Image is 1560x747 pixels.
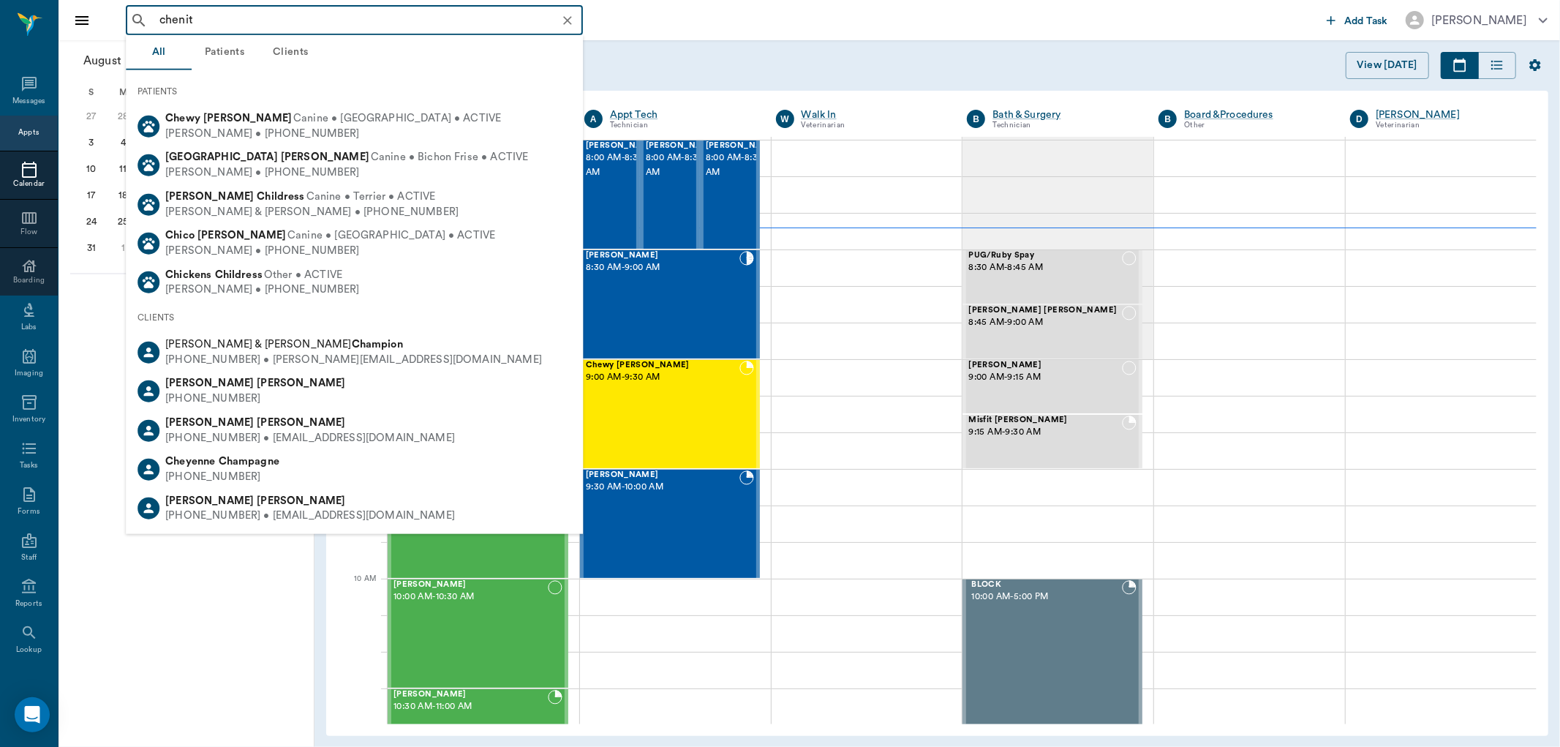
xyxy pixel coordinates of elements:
[646,151,719,180] span: 8:00 AM - 8:30 AM
[165,430,455,446] div: [PHONE_NUMBER] • [EMAIL_ADDRESS][DOMAIN_NAME]
[962,414,1142,469] div: BOOKED, 9:15 AM - 9:30 AM
[967,110,985,128] div: B
[126,76,583,107] div: PATIENTS
[165,269,211,279] b: Chickens
[215,269,263,279] b: Childress
[113,211,133,232] div: Monday, August 25, 2025
[586,260,739,275] span: 8:30 AM - 9:00 AM
[165,151,278,162] b: [GEOGRAPHIC_DATA]
[971,590,1122,604] span: 10:00 AM - 5:00 PM
[75,81,108,103] div: S
[968,361,1122,370] span: [PERSON_NAME]
[15,598,42,609] div: Reports
[557,10,578,31] button: Clear
[393,699,548,714] span: 10:30 AM - 11:00 AM
[12,414,45,425] div: Inventory
[586,370,739,385] span: 9:00 AM - 9:30 AM
[968,306,1122,315] span: [PERSON_NAME] [PERSON_NAME]
[108,81,140,103] div: M
[113,106,133,127] div: Monday, July 28, 2025
[646,141,719,151] span: [PERSON_NAME]
[706,151,779,180] span: 8:00 AM - 8:30 AM
[76,46,178,75] button: August2025
[1394,7,1559,34] button: [PERSON_NAME]
[586,470,739,480] span: [PERSON_NAME]
[165,508,455,524] div: [PHONE_NUMBER] • [EMAIL_ADDRESS][DOMAIN_NAME]
[165,391,345,407] div: [PHONE_NUMBER]
[113,159,133,179] div: Monday, August 11, 2025
[968,416,1122,425] span: Misfit [PERSON_NAME]
[338,571,376,608] div: 10 AM
[962,249,1142,304] div: NOT_CONFIRMED, 8:30 AM - 8:45 AM
[21,552,37,563] div: Staff
[992,108,1137,122] a: Bath & Surgery
[126,302,583,333] div: CLIENTS
[1376,108,1520,122] a: [PERSON_NAME]
[264,267,342,282] span: Other • ACTIVE
[165,204,459,219] div: [PERSON_NAME] & [PERSON_NAME] • [PHONE_NUMBER]
[580,140,640,249] div: CHECKED_OUT, 8:00 AM - 8:30 AM
[586,141,659,151] span: [PERSON_NAME]
[165,353,542,368] div: [PHONE_NUMBER] • [PERSON_NAME][EMAIL_ADDRESS][DOMAIN_NAME]
[18,506,39,517] div: Forms
[81,132,102,153] div: Sunday, August 3, 2025
[81,106,102,127] div: Sunday, July 27, 2025
[580,249,760,359] div: CHECKED_IN, 8:30 AM - 9:00 AM
[586,151,659,180] span: 8:00 AM - 8:30 AM
[165,470,279,485] div: [PHONE_NUMBER]
[165,126,501,141] div: [PERSON_NAME] • [PHONE_NUMBER]
[1158,110,1177,128] div: B
[610,108,754,122] a: Appt Tech
[1321,7,1394,34] button: Add Task
[968,315,1122,330] span: 8:45 AM - 9:00 AM
[165,417,254,428] b: [PERSON_NAME]
[113,185,133,206] div: Monday, August 18, 2025
[113,132,133,153] div: Monday, August 4, 2025
[165,230,195,241] b: Chico
[706,141,779,151] span: [PERSON_NAME]
[16,645,42,656] div: Lookup
[700,140,760,249] div: READY_TO_CHECKOUT, 8:00 AM - 8:30 AM
[393,690,548,699] span: [PERSON_NAME]
[113,238,133,258] div: Monday, September 1, 2025
[968,370,1122,385] span: 9:00 AM - 9:15 AM
[257,495,345,506] b: [PERSON_NAME]
[197,230,286,241] b: [PERSON_NAME]
[165,244,495,259] div: [PERSON_NAME] • [PHONE_NUMBER]
[165,339,403,350] span: [PERSON_NAME] & [PERSON_NAME]
[192,35,257,70] button: Patients
[81,211,102,232] div: Sunday, August 24, 2025
[393,580,548,590] span: [PERSON_NAME]
[293,111,501,127] span: Canine • [GEOGRAPHIC_DATA] • ACTIVE
[165,456,215,467] b: Cheyenne
[968,260,1122,275] span: 8:30 AM - 8:45 AM
[1376,119,1520,132] div: Veterinarian
[1346,52,1429,79] button: View [DATE]
[124,50,157,71] span: 2025
[586,251,739,260] span: [PERSON_NAME]
[21,322,37,333] div: Labs
[306,189,436,205] span: Canine • Terrier • ACTIVE
[15,368,43,379] div: Imaging
[165,378,254,388] b: [PERSON_NAME]
[1431,12,1527,29] div: [PERSON_NAME]
[203,113,292,124] b: [PERSON_NAME]
[971,580,1122,590] span: BLOCK
[281,151,369,162] b: [PERSON_NAME]
[968,425,1122,440] span: 9:15 AM - 9:30 AM
[968,251,1122,260] span: PUG/Ruby Spay
[81,185,102,206] div: Sunday, August 17, 2025
[257,191,304,202] b: Childress
[580,469,760,579] div: BOOKED, 9:30 AM - 10:00 AM
[18,127,39,138] div: Appts
[80,50,124,71] span: August
[610,119,754,132] div: Technician
[165,113,200,124] b: Chewy
[802,108,946,122] a: Walk In
[257,417,345,428] b: [PERSON_NAME]
[776,110,794,128] div: W
[15,697,50,732] div: Open Intercom Messenger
